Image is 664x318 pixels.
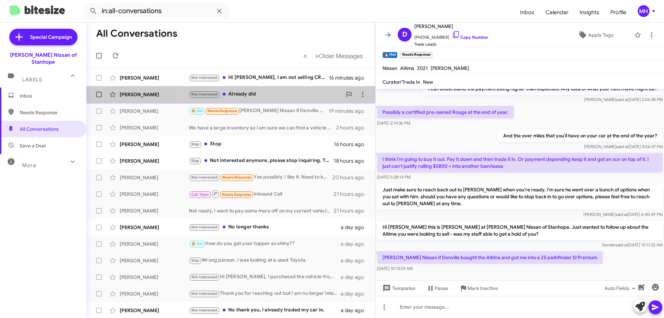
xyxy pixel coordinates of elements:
[189,223,341,231] div: No longer thanks
[454,282,504,294] button: Mark Inactive
[377,120,410,126] span: [DATE] 2:14:36 PM
[377,153,663,172] p: I think I'm going to buy it out. Pay it down and then trade it in. Or payment depending keep it a...
[22,76,42,83] span: Labels
[423,79,433,85] span: New
[341,307,370,314] div: a day ago
[435,282,448,294] span: Pause
[191,242,203,246] span: 🔥 Hot
[191,275,218,279] span: Not-Interested
[616,144,628,149] span: said at
[96,28,177,39] h1: All Conversations
[9,29,77,45] a: Special Campaign
[191,258,200,263] span: Stop
[222,175,252,180] span: Needs Response
[299,49,367,63] nav: Page navigation example
[414,22,488,30] span: [PERSON_NAME]
[189,74,329,82] div: Hi [PERSON_NAME], I am not selling CR-V now, thanks for reaching out
[377,106,514,118] p: Possibly a certified pre-owned Rouge at the end of year.
[584,97,663,102] span: [PERSON_NAME] [DATE] 2:06:38 PM
[120,240,189,247] div: [PERSON_NAME]
[120,74,189,81] div: [PERSON_NAME]
[120,290,189,297] div: [PERSON_NAME]
[332,174,370,181] div: 20 hours ago
[616,212,628,217] span: said at
[588,29,614,41] span: Apply Tags
[311,49,367,63] button: Next
[303,52,307,60] span: «
[381,282,415,294] span: Templates
[632,5,656,17] button: MH
[605,2,632,22] span: Profile
[377,251,603,264] p: [PERSON_NAME] Nissan if Denville bought the Altima and got me into a 25 pathfinder Sl Premium
[191,225,218,229] span: Not-Interested
[452,35,488,40] a: Copy Number
[431,65,469,71] span: [PERSON_NAME]
[400,52,432,58] small: Needs Response
[414,41,488,48] span: Trade Leads
[189,273,341,281] div: Hi [PERSON_NAME], I purchased the vehicle from your dealership that same day.
[377,266,413,271] span: [DATE] 10:13:24 AM
[616,242,628,247] span: said at
[189,207,334,214] div: Not ready, I want to pay some more off on my current vehicle,Thanks anyway
[120,257,189,264] div: [PERSON_NAME]
[498,129,663,142] p: And the over miles that you'll have on your car at the end of the year?
[189,90,342,98] div: Already did
[382,65,397,71] span: Nissan
[616,97,628,102] span: said at
[189,124,336,131] div: We have a large inventory so I am sure we can find a vehicle that fits your needs, when are you a...
[329,74,370,81] div: 16 minutes ago
[191,158,200,163] span: Stop
[341,290,370,297] div: a day ago
[319,52,363,60] span: Older Messages
[599,282,643,294] button: Auto Fields
[191,308,218,312] span: Not-Interested
[560,29,631,41] button: Apply Tags
[334,207,370,214] div: 21 hours ago
[468,282,498,294] span: Mark Inactive
[120,191,189,198] div: [PERSON_NAME]
[376,282,421,294] button: Templates
[120,124,189,131] div: [PERSON_NAME]
[191,291,218,296] span: Not-Interested
[382,79,420,85] span: Curator/Trade In
[189,107,329,115] div: [PERSON_NAME] Nissan if Denville bought the Altima and got me into a 25 pathfinder Sl Premium
[583,212,663,217] span: [PERSON_NAME] [DATE] 6:40:49 PM
[400,65,414,71] span: Altima
[414,30,488,41] span: [PHONE_NUMBER]
[341,224,370,231] div: a day ago
[421,282,454,294] button: Pause
[584,144,663,149] span: [PERSON_NAME] [DATE] 3:06:47 PM
[191,75,218,80] span: Not-Interested
[189,140,334,148] div: Stop
[20,142,46,149] span: Save a Deal
[22,162,36,169] span: More
[377,221,663,240] p: Hi [PERSON_NAME] this is [PERSON_NAME] at [PERSON_NAME] Nissan of Stanhope. Just wanted to follow...
[189,290,341,298] div: Thank you for reaching out but I am no longer interested in the Eclipse. I already purchased a ve...
[602,242,663,247] span: Sender [DATE] 10:11:22 AM
[329,108,370,115] div: 19 minutes ago
[20,109,79,116] span: Needs Response
[402,29,407,40] span: D
[120,224,189,231] div: [PERSON_NAME]
[315,52,319,60] span: »
[120,174,189,181] div: [PERSON_NAME]
[334,157,370,164] div: 18 hours ago
[191,175,218,180] span: Not-Interested
[207,109,237,113] span: Needs Response
[30,34,72,40] span: Special Campaign
[120,157,189,164] div: [PERSON_NAME]
[120,91,189,98] div: [PERSON_NAME]
[189,306,341,314] div: No thank you, I already traded my car in.
[540,2,574,22] a: Calendar
[377,183,663,210] p: Just make sure to reach back out to [PERSON_NAME] when you're ready. I'm sure he went over a bunc...
[222,192,251,197] span: Needs Response
[120,307,189,314] div: [PERSON_NAME]
[341,240,370,247] div: a day ago
[120,207,189,214] div: [PERSON_NAME]
[574,2,605,22] a: Insights
[299,49,311,63] button: Previous
[341,257,370,264] div: a day ago
[382,52,397,58] small: 🔥 Hot
[84,3,229,19] input: Search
